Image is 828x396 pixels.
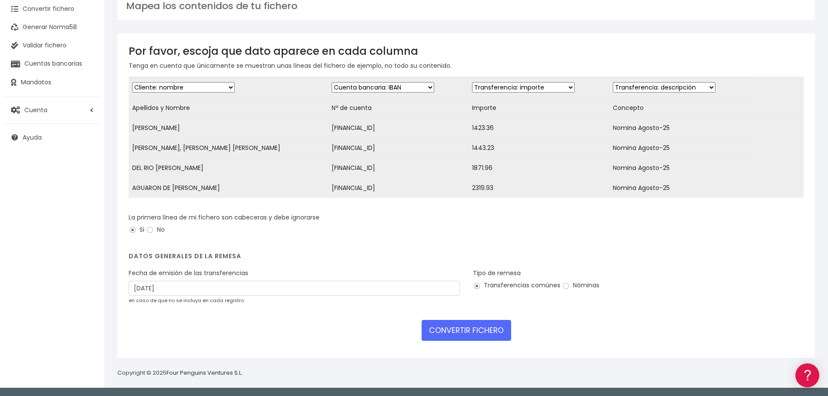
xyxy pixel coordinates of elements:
[129,213,319,222] label: La primera línea de mi fichero son cabeceras y debe ignorarse
[146,225,165,234] label: No
[129,158,328,178] td: DEL RIO [PERSON_NAME]
[129,138,328,158] td: [PERSON_NAME], [PERSON_NAME] [PERSON_NAME]
[117,369,244,378] p: Copyright © 2025 .
[24,105,47,114] span: Cuenta
[9,137,165,150] a: Videotutoriales
[4,128,100,146] a: Ayuda
[166,369,243,377] a: Four Penguins Ventures S.L.
[422,320,511,341] button: CONVERTIR FICHERO
[9,150,165,164] a: Perfiles de empresas
[328,98,469,118] td: Nº de cuenta
[328,178,469,198] td: [FINANCIAL_ID]
[4,101,100,119] a: Cuenta
[473,281,560,290] label: Transferencias comúnes
[129,269,248,278] label: Fecha de emisión de las transferencias
[4,18,100,37] a: Generar Norma58
[120,250,167,259] a: POWERED BY ENCHANT
[469,98,609,118] td: Importe
[129,98,328,118] td: Apellidos y Nombre
[328,118,469,138] td: [FINANCIAL_ID]
[9,209,165,217] div: Programadores
[129,45,804,57] h3: Por favor, escoja que dato aparece en cada columna
[4,55,100,73] a: Cuentas bancarias
[129,225,144,234] label: Si
[609,118,750,138] td: Nomina Agosto-25
[4,37,100,55] a: Validar fichero
[9,60,165,69] div: Información general
[9,74,165,87] a: Información general
[609,158,750,178] td: Nomina Agosto-25
[129,297,244,304] small: en caso de que no se incluya en cada registro
[126,0,806,12] h3: Mapea los contenidos de tu fichero
[23,133,42,142] span: Ayuda
[328,138,469,158] td: [FINANCIAL_ID]
[9,186,165,200] a: General
[129,178,328,198] td: AGUARON DE [PERSON_NAME]
[9,222,165,236] a: API
[609,98,750,118] td: Concepto
[469,158,609,178] td: 1871.96
[609,138,750,158] td: Nomina Agosto-25
[9,96,165,104] div: Convertir ficheros
[609,178,750,198] td: Nomina Agosto-25
[473,269,521,278] label: Tipo de remesa
[9,233,165,248] button: Contáctanos
[9,123,165,137] a: Problemas habituales
[4,73,100,92] a: Mandatos
[129,118,328,138] td: [PERSON_NAME]
[129,61,804,70] p: Tenga en cuenta que únicamente se muestran unas líneas del fichero de ejemplo, no todo su contenido.
[469,118,609,138] td: 1423.36
[9,110,165,123] a: Formatos
[469,178,609,198] td: 2319.93
[9,173,165,181] div: Facturación
[562,281,599,290] label: Nóminas
[328,158,469,178] td: [FINANCIAL_ID]
[129,253,804,264] h4: Datos generales de la remesa
[469,138,609,158] td: 1443.23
